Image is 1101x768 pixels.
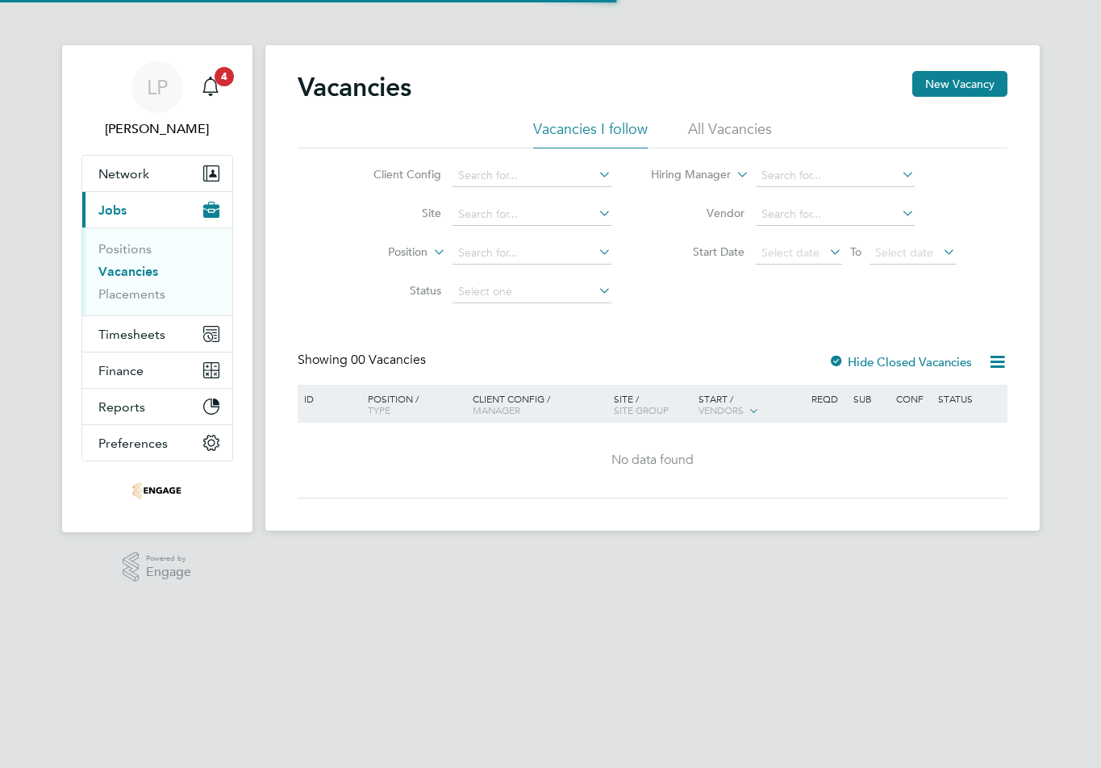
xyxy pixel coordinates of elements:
span: Select date [761,245,819,260]
a: Vacancies [98,264,158,279]
div: Reqd [807,385,849,412]
span: To [845,241,866,262]
a: Powered byEngage [123,552,191,582]
label: Vendor [652,206,744,220]
input: Search for... [452,203,611,226]
input: Search for... [452,242,611,265]
span: Select date [875,245,933,260]
label: Hide Closed Vacancies [828,354,972,369]
span: Vendors [699,403,744,416]
button: Jobs [82,192,232,227]
img: omniapeople-logo-retina.png [132,478,181,503]
li: All Vacancies [688,119,772,148]
a: Placements [98,286,165,302]
span: Type [368,403,390,416]
div: Site / [610,385,694,424]
input: Search for... [452,165,611,187]
h2: Vacancies [298,71,411,103]
span: Timesheets [98,327,165,342]
div: Start / [694,385,807,425]
span: Engage [146,566,191,579]
button: Network [82,156,232,191]
label: Client Config [348,167,441,182]
label: Status [348,283,441,298]
div: Client Config / [469,385,610,424]
button: Reports [82,389,232,424]
div: Position / [356,385,469,424]
button: Preferences [82,425,232,461]
li: Vacancies I follow [533,119,648,148]
span: LP [147,77,168,98]
span: Site Group [614,403,669,416]
span: Lowenna Pollard [81,119,233,139]
div: ID [300,385,357,412]
span: 00 Vacancies [351,352,426,368]
span: Manager [473,403,520,416]
input: Search for... [756,165,915,187]
button: New Vacancy [912,71,1007,97]
label: Start Date [652,244,744,259]
input: Search for... [756,203,915,226]
span: Reports [98,399,145,415]
label: Hiring Manager [638,167,731,183]
button: Timesheets [82,316,232,352]
label: Position [335,244,427,261]
div: Sub [849,385,891,412]
button: Finance [82,353,232,388]
span: Jobs [98,202,127,218]
a: LP[PERSON_NAME] [81,61,233,139]
a: Positions [98,241,152,257]
input: Select one [452,281,611,303]
label: Site [348,206,441,220]
div: No data found [300,452,1005,469]
div: Showing [298,352,429,369]
span: Powered by [146,552,191,566]
nav: Main navigation [62,45,252,532]
span: 4 [215,67,234,86]
a: 4 [194,61,227,113]
div: Status [934,385,1004,412]
a: Go to home page [81,478,233,503]
span: Network [98,166,149,182]
div: Conf [892,385,934,412]
span: Finance [98,363,144,378]
div: Jobs [82,227,232,315]
span: Preferences [98,436,168,451]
